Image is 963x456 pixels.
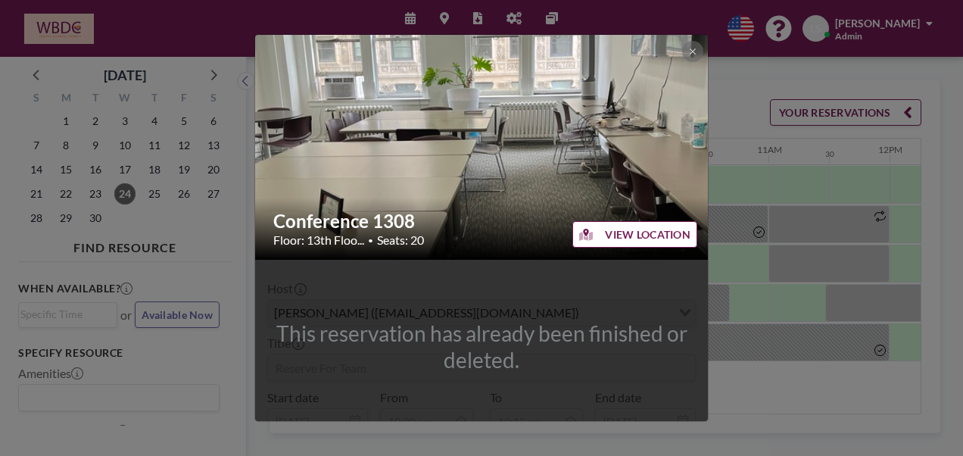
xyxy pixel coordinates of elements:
div: This reservation has already been finished or deleted. [255,320,708,373]
span: • [368,235,373,246]
span: Seats: 20 [377,233,424,248]
span: Floor: 13th Floo... [273,233,364,248]
h2: Conference 1308 [273,210,691,233]
button: VIEW LOCATION [572,221,697,248]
